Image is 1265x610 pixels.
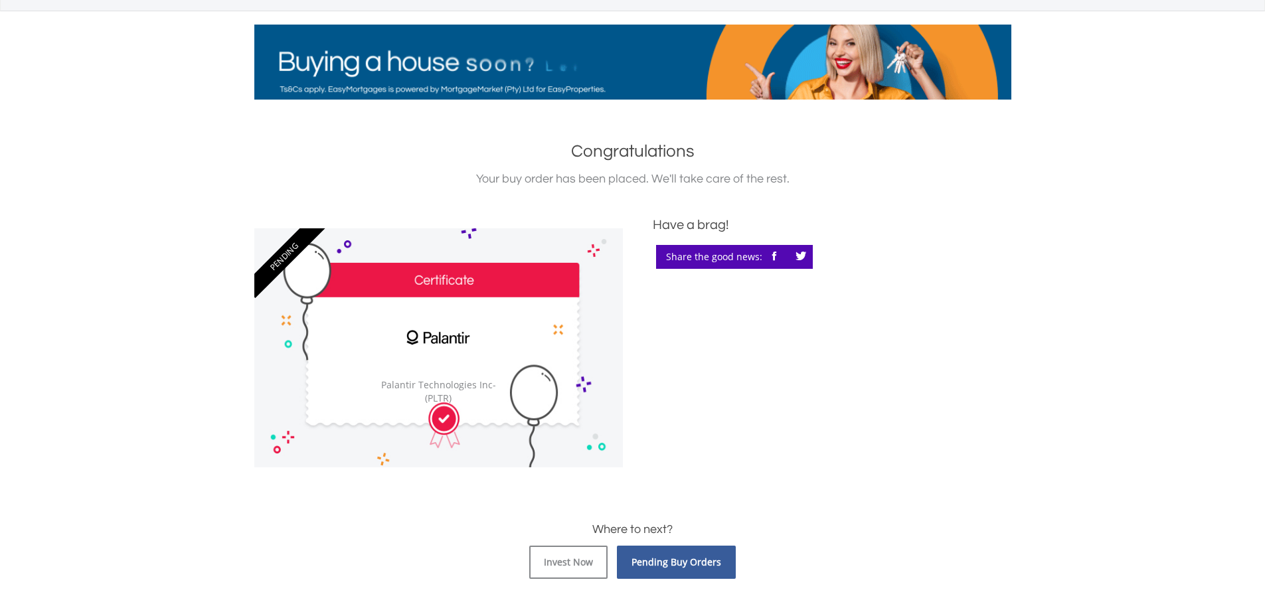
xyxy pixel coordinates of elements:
h1: Congratulations [254,139,1011,163]
div: Your buy order has been placed. We'll take care of the rest. [254,170,1011,189]
span: - (PLTR) [425,378,496,404]
a: Invest Now [529,546,608,579]
div: Have a brag! [653,215,1011,235]
div: Palantir Technologies Inc [374,378,503,405]
h3: Where to next? [254,520,1011,539]
div: Share the good news: [656,245,813,269]
a: Pending Buy Orders [617,546,736,579]
img: EQU.US.PLTR.png [390,304,487,372]
img: EasyMortage Promotion Banner [254,25,1011,100]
